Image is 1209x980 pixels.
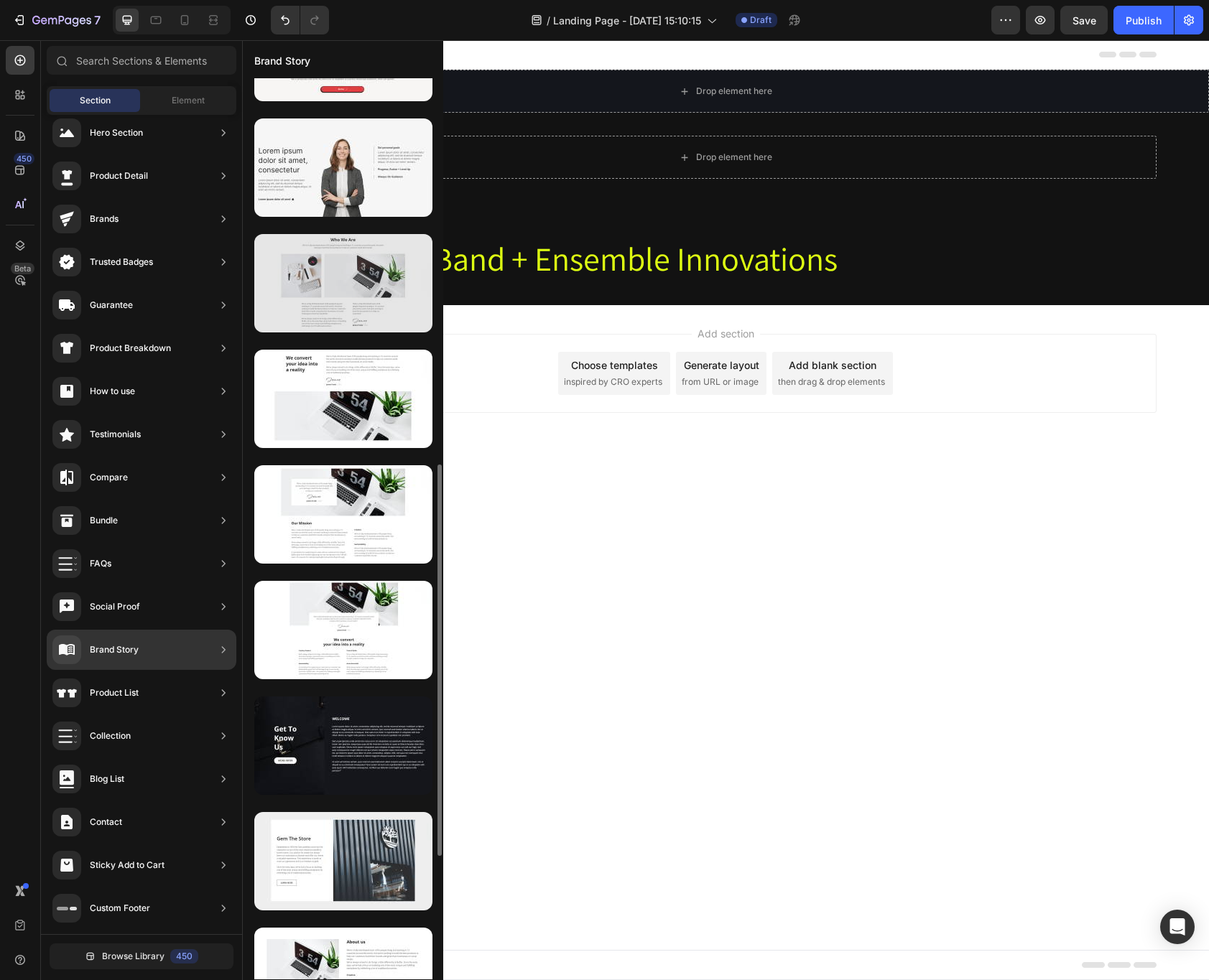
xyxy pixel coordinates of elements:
div: Sticky Add to Cart [90,858,165,872]
div: Product List [90,686,139,700]
div: Compare [90,470,128,485]
div: Brands [90,212,119,226]
button: 7 [6,6,107,34]
p: American Band + Ensemble Innovations [54,197,913,241]
span: / [547,13,550,28]
button: Browse Library450 [50,943,233,969]
div: Product Breakdown [90,341,171,355]
div: Open Intercom Messenger [1160,910,1195,944]
div: Blog List [90,772,124,786]
div: Beta [11,263,34,274]
span: Section [80,94,111,107]
button: Save [1060,6,1108,34]
span: inspired by CRO experts [322,335,420,348]
div: Generate layout [442,317,517,332]
div: Undo/Redo [271,6,329,34]
div: Drop element here [454,45,530,57]
span: Save [1073,14,1096,27]
div: Publish [1126,13,1162,28]
div: Bundle [90,513,118,528]
div: Hero Section [90,126,143,140]
span: Draft [750,14,772,27]
div: Product Detail [90,169,148,183]
div: Brand Story [90,643,139,657]
span: Browse Library [102,950,165,963]
div: Drop element here [454,111,530,123]
div: Add blank section [547,317,634,332]
div: Contact [90,815,122,829]
iframe: Design area [242,40,1209,980]
div: Collection [90,729,131,743]
div: Trusted Badges [90,255,153,269]
div: Custom Footer [90,901,150,915]
span: Landing Page - [DATE] 15:10:15 [553,13,701,28]
span: Element [172,94,205,107]
p: 7 [94,11,101,29]
div: Choose templates [329,317,416,332]
span: Add section [450,286,518,301]
span: then drag & drop elements [536,335,643,348]
input: Search Sections & Elements [47,46,236,75]
div: 450 [14,153,34,164]
div: Social Proof [90,599,140,614]
h2: Rich Text Editor. Editing area: main [52,196,914,242]
div: Guarantee [90,298,133,312]
div: Testimonials [90,427,141,442]
button: Publish [1113,6,1174,34]
div: How to use [90,384,135,398]
div: FAQs [90,556,111,571]
span: from URL or image [440,335,517,348]
div: 450 [170,949,198,963]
